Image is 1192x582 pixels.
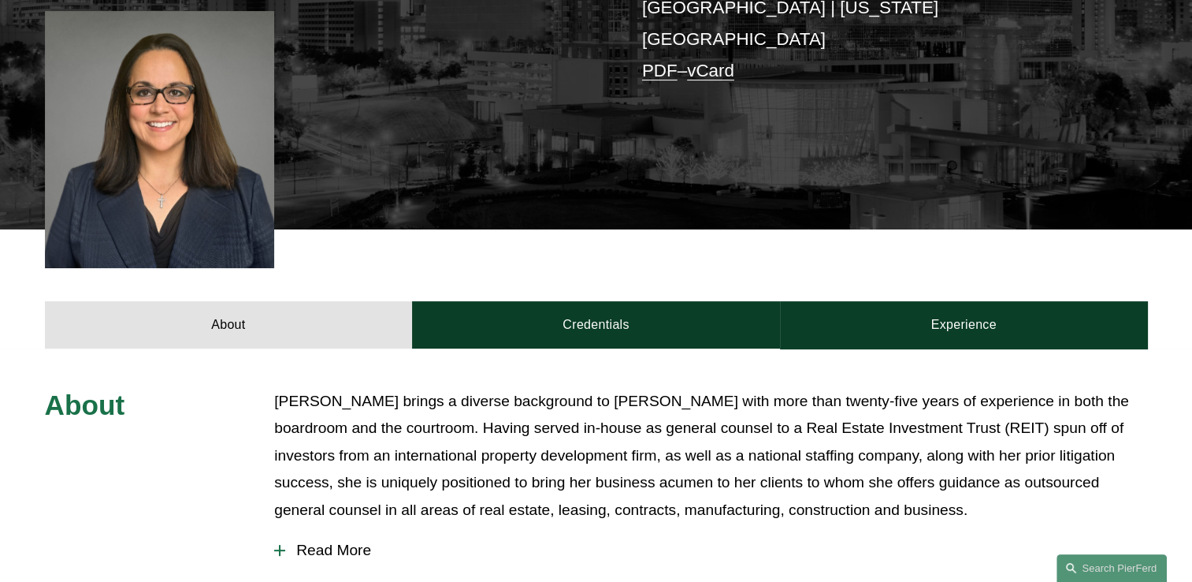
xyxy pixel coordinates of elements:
a: Search this site [1056,554,1167,582]
button: Read More [274,530,1147,571]
a: Experience [780,301,1148,349]
a: vCard [687,61,734,80]
a: PDF [642,61,678,80]
a: About [45,301,413,349]
a: Credentials [412,301,780,349]
span: Read More [285,542,1147,559]
span: About [45,390,125,420]
p: [PERSON_NAME] brings a diverse background to [PERSON_NAME] with more than twenty-five years of ex... [274,388,1147,524]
